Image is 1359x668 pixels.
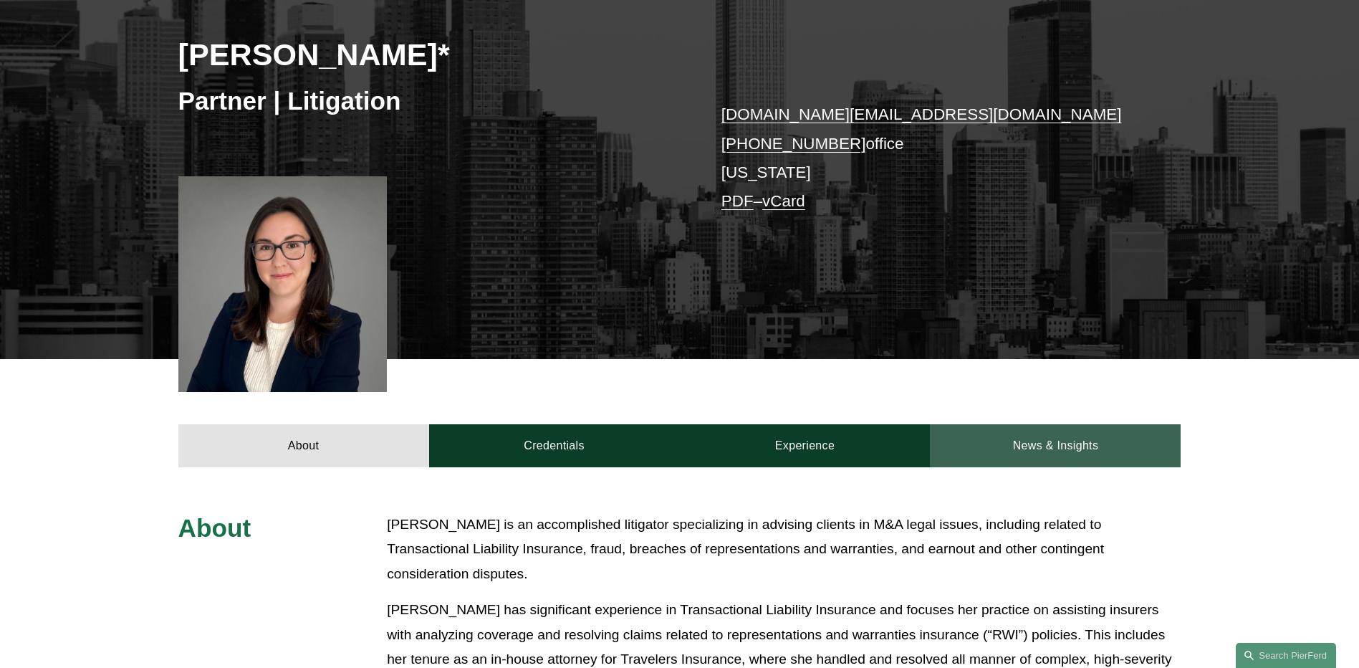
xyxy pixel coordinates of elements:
a: Credentials [429,424,680,467]
p: [PERSON_NAME] is an accomplished litigator specializing in advising clients in M&A legal issues, ... [387,512,1181,587]
h3: Partner | Litigation [178,85,680,117]
a: Search this site [1236,643,1336,668]
a: [PHONE_NUMBER] [721,135,866,153]
a: Experience [680,424,931,467]
a: vCard [762,192,805,210]
a: News & Insights [930,424,1181,467]
span: About [178,514,251,542]
h2: [PERSON_NAME]* [178,36,680,73]
p: office [US_STATE] – [721,100,1139,216]
a: About [178,424,429,467]
a: [DOMAIN_NAME][EMAIL_ADDRESS][DOMAIN_NAME] [721,105,1122,123]
a: PDF [721,192,754,210]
